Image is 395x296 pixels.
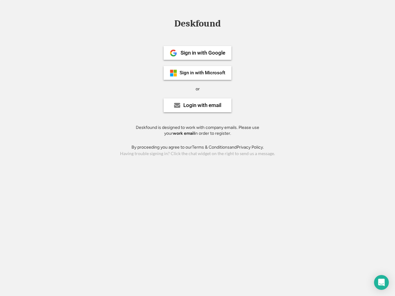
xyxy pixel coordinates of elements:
div: Sign in with Google [181,50,225,55]
img: 1024px-Google__G__Logo.svg.png [170,49,177,57]
div: Sign in with Microsoft [180,71,225,75]
div: Login with email [183,103,221,108]
div: Deskfound [171,19,224,28]
div: Deskfound is designed to work with company emails. Please use your in order to register. [128,125,267,137]
a: Terms & Conditions [192,145,230,150]
div: or [196,86,200,92]
a: Privacy Policy. [237,145,264,150]
strong: work email [173,131,194,136]
img: ms-symbollockup_mssymbol_19.png [170,69,177,77]
div: By proceeding you agree to our and [131,144,264,150]
div: Open Intercom Messenger [374,275,389,290]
